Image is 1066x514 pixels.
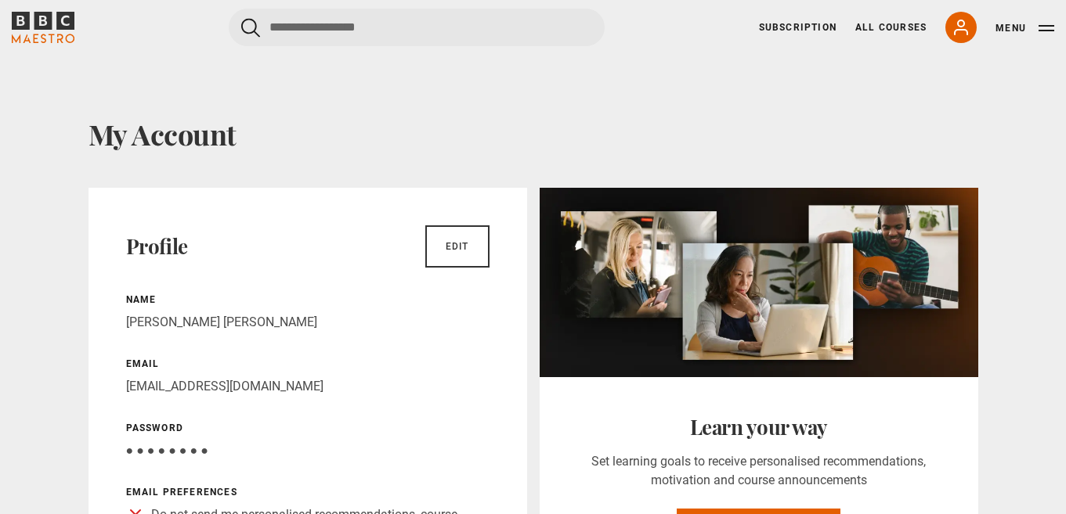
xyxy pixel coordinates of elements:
[126,293,490,307] p: Name
[577,415,941,440] h2: Learn your way
[126,234,188,259] h2: Profile
[126,313,490,332] p: [PERSON_NAME] [PERSON_NAME]
[126,421,490,435] p: Password
[425,225,490,268] a: Edit
[855,20,927,34] a: All Courses
[996,20,1054,36] button: Toggle navigation
[759,20,837,34] a: Subscription
[126,443,208,458] span: ● ● ● ● ● ● ● ●
[12,12,74,43] svg: BBC Maestro
[229,9,605,46] input: Search
[126,357,490,371] p: Email
[577,452,941,490] p: Set learning goals to receive personalised recommendations, motivation and course announcements
[126,485,490,499] p: Email preferences
[126,377,490,396] p: [EMAIL_ADDRESS][DOMAIN_NAME]
[89,117,978,150] h1: My Account
[241,18,260,38] button: Submit the search query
